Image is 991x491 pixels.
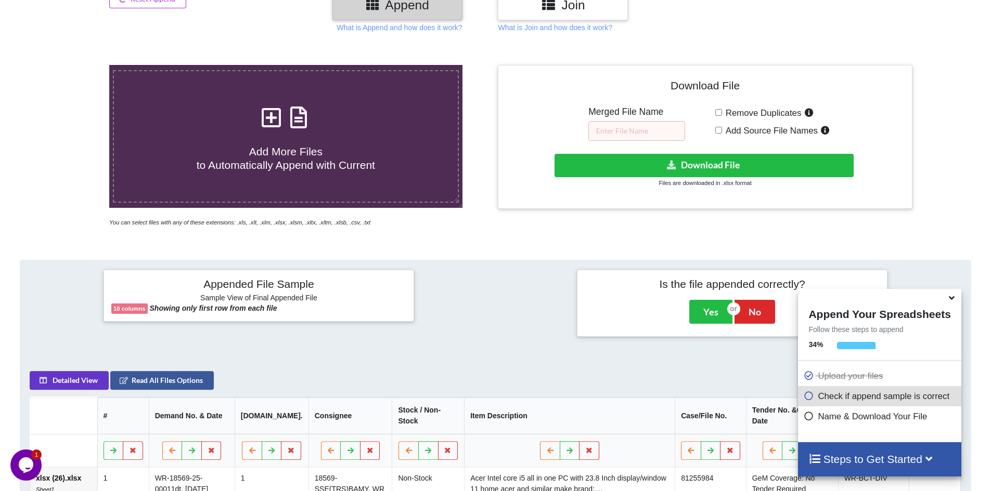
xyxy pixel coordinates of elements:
th: [DOMAIN_NAME]. [235,397,308,434]
h4: Append Your Spreadsheets [798,305,961,321]
b: Showing only first row from each file [150,304,277,312]
th: # [97,397,149,434]
b: 34 % [808,340,823,349]
th: Demand No. & Date [149,397,235,434]
h4: Steps to Get Started [808,453,950,466]
p: Upload your files [803,369,958,382]
p: Name & Download Your File [803,410,958,423]
h4: Appended File Sample [111,277,406,292]
th: Stock / Non-Stock [392,397,465,434]
th: Case/File No. [675,397,747,434]
span: Add Source File Names [722,126,818,136]
i: You can select files with any of these extensions: .xls, .xlt, .xlm, .xlsx, .xlsm, .xltx, .xltm, ... [109,219,370,225]
iframe: chat widget [10,449,44,481]
p: Follow these steps to append [798,324,961,335]
p: What is Join and how does it work? [498,22,612,33]
h5: Merged File Name [588,107,685,117]
th: Item Description [465,397,675,434]
h6: Sample View of Final Appended File [111,294,406,304]
input: Enter File Name [588,121,685,141]
small: Files are downloaded in .xlsx format [659,180,751,186]
h4: Download File [506,73,904,102]
button: No [735,300,775,324]
span: Add More Files to Automatically Append with Current [197,145,375,170]
button: Download File [555,154,854,177]
b: 10 columns [113,306,146,312]
p: What is Append and how does it work? [337,22,462,33]
span: Remove Duplicates [722,108,802,118]
button: Yes [689,300,732,324]
th: Consignee [308,397,392,434]
h4: Is the file appended correctly? [585,277,880,290]
p: Check if append sample is correct [803,390,958,403]
button: Detailed View [30,371,109,390]
button: Read All Files Options [110,371,214,390]
th: Tender No. &Closing Date [746,397,838,434]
